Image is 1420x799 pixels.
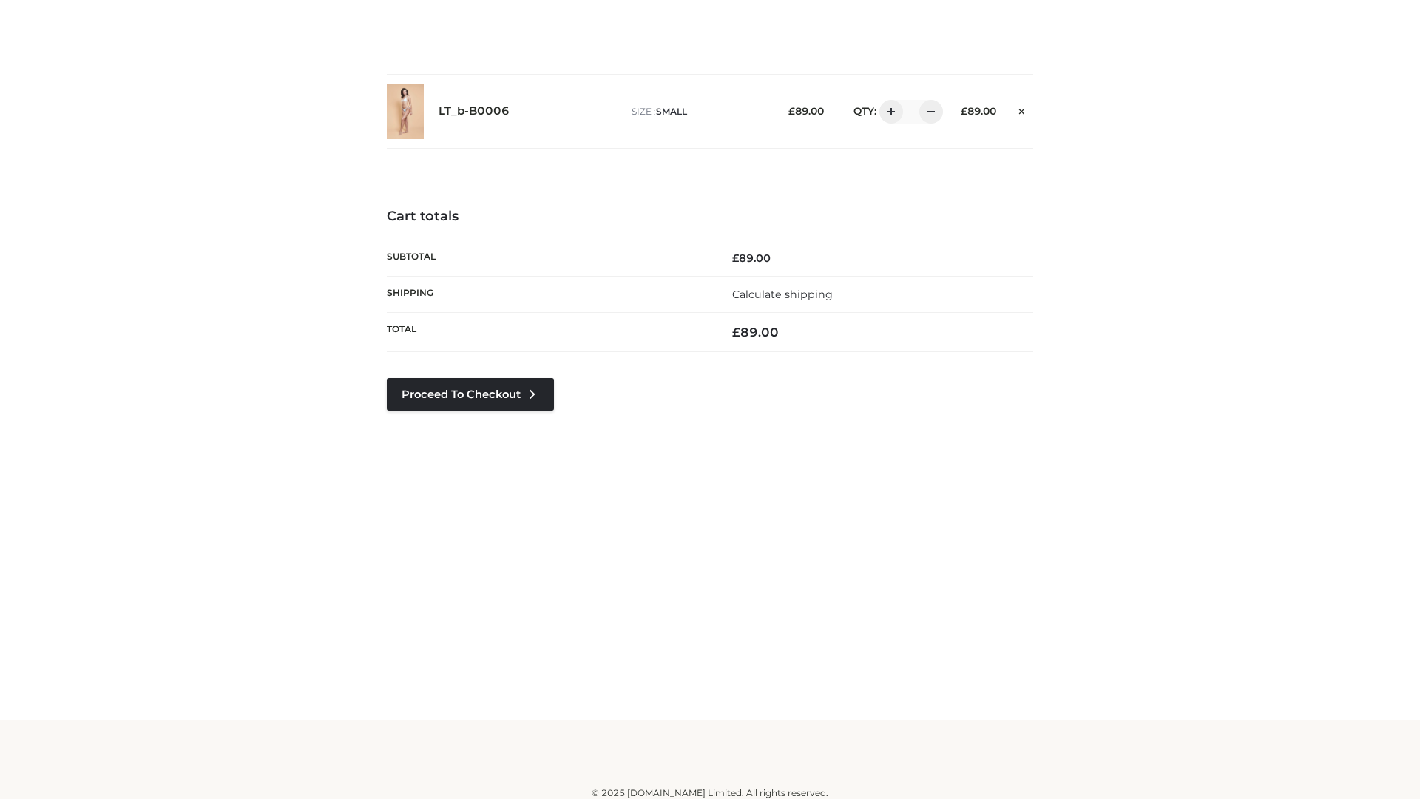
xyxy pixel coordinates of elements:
span: £ [788,105,795,117]
p: size : [632,105,765,118]
a: Calculate shipping [732,288,833,301]
span: £ [961,105,967,117]
th: Shipping [387,276,710,312]
span: £ [732,252,739,265]
a: Proceed to Checkout [387,378,554,411]
a: Remove this item [1011,100,1033,119]
span: £ [732,325,740,340]
bdi: 89.00 [732,252,771,265]
th: Subtotal [387,240,710,276]
span: SMALL [656,106,687,117]
bdi: 89.00 [961,105,996,117]
a: LT_b-B0006 [439,104,510,118]
h4: Cart totals [387,209,1033,225]
bdi: 89.00 [732,325,779,340]
bdi: 89.00 [788,105,824,117]
th: Total [387,313,710,352]
div: QTY: [839,100,938,124]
